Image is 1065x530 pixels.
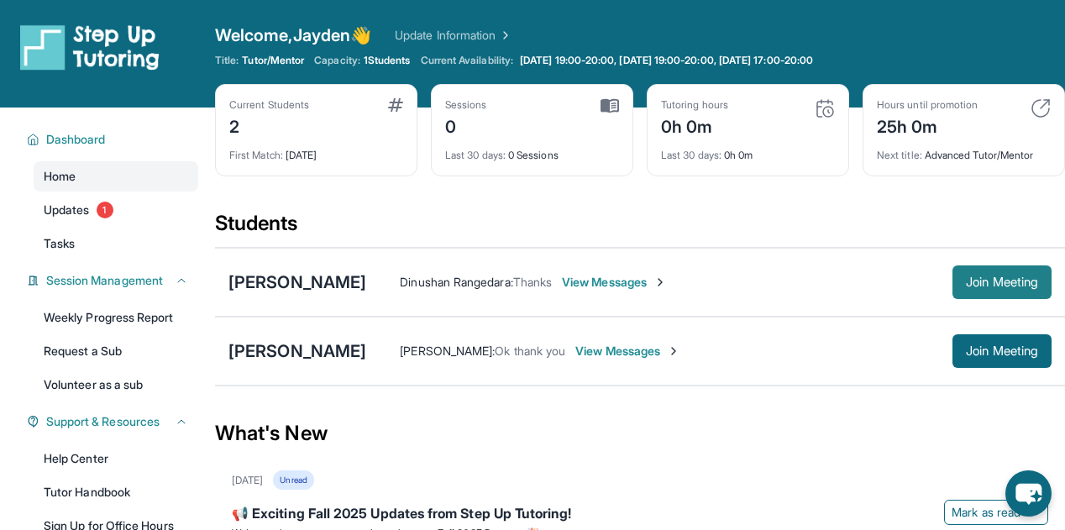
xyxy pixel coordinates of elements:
div: 0 [445,112,487,139]
span: Welcome, Jayden 👋 [215,24,371,47]
span: First Match : [229,149,283,161]
span: View Messages [562,274,667,291]
span: View Messages [575,343,680,359]
button: Mark as read [944,500,1048,525]
a: Weekly Progress Report [34,302,198,333]
img: Chevron-Right [653,275,667,289]
span: Dinushan Rangedara : [400,275,512,289]
img: card [1031,98,1051,118]
img: card [388,98,403,112]
div: 0h 0m [661,112,728,139]
span: 1 [97,202,113,218]
span: 1 Students [364,54,411,67]
a: Updates1 [34,195,198,225]
button: Join Meeting [952,334,1052,368]
div: [DATE] [229,139,403,162]
a: Tasks [34,228,198,259]
div: 0 Sessions [445,139,619,162]
img: Chevron Right [496,27,512,44]
span: Current Availability: [421,54,513,67]
div: Students [215,210,1065,247]
button: Session Management [39,272,188,289]
img: Chevron-Right [667,344,680,358]
div: Current Students [229,98,309,112]
img: logo [20,24,160,71]
button: chat-button [1005,470,1052,517]
div: Hours until promotion [877,98,978,112]
a: Help Center [34,443,198,474]
span: Support & Resources [46,413,160,430]
button: Join Meeting [952,265,1052,299]
span: Join Meeting [966,277,1038,287]
div: 0h 0m [661,139,835,162]
div: 2 [229,112,309,139]
span: [DATE] 19:00-20:00, [DATE] 19:00-20:00, [DATE] 17:00-20:00 [520,54,813,67]
span: Title: [215,54,239,67]
span: Last 30 days : [445,149,506,161]
a: Update Information [395,27,512,44]
a: Volunteer as a sub [34,370,198,400]
a: [DATE] 19:00-20:00, [DATE] 19:00-20:00, [DATE] 17:00-20:00 [517,54,816,67]
span: Join Meeting [966,346,1038,356]
img: card [815,98,835,118]
div: What's New [215,396,1065,470]
div: 📢 Exciting Fall 2025 Updates from Step Up Tutoring! [232,503,1048,527]
div: Sessions [445,98,487,112]
button: Support & Resources [39,413,188,430]
a: Request a Sub [34,336,198,366]
span: Last 30 days : [661,149,721,161]
span: Home [44,168,76,185]
span: Dashboard [46,131,106,148]
span: Next title : [877,149,922,161]
span: Thanks [513,275,552,289]
a: Tutor Handbook [34,477,198,507]
span: Tutor/Mentor [242,54,304,67]
div: Unread [273,470,313,490]
span: Tasks [44,235,75,252]
span: Updates [44,202,90,218]
div: [PERSON_NAME] [228,270,366,294]
span: [PERSON_NAME] : [400,344,495,358]
a: Home [34,161,198,192]
div: 25h 0m [877,112,978,139]
span: Session Management [46,272,163,289]
span: Mark as read [952,504,1020,521]
div: Advanced Tutor/Mentor [877,139,1051,162]
div: Tutoring hours [661,98,728,112]
div: [PERSON_NAME] [228,339,366,363]
img: card [601,98,619,113]
span: Capacity: [314,54,360,67]
button: Dashboard [39,131,188,148]
span: Ok thank you [495,344,565,358]
div: [DATE] [232,474,263,487]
